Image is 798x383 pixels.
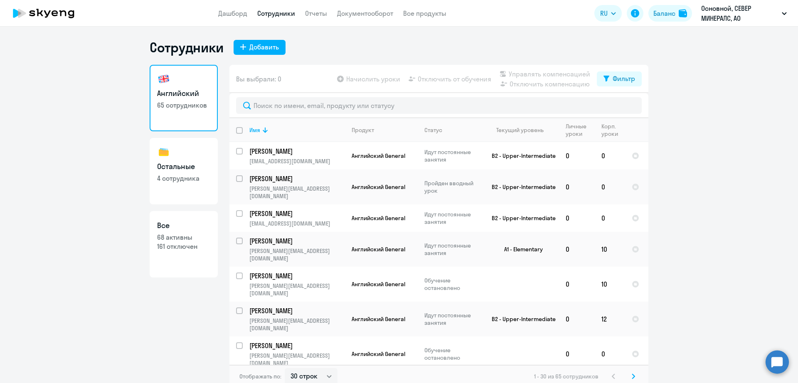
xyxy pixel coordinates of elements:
img: others [157,145,170,159]
p: Основной, СЕВЕР МИНЕРАЛС, АО [701,3,778,23]
div: Корп. уроки [601,123,619,137]
td: 0 [559,142,595,169]
button: Балансbalance [648,5,692,22]
span: Английский General [352,183,405,191]
img: balance [679,9,687,17]
p: Идут постоянные занятия [424,312,481,327]
a: [PERSON_NAME] [249,306,345,315]
p: 161 отключен [157,242,210,251]
td: 0 [559,267,595,302]
div: Баланс [653,8,675,18]
p: Обучение остановлено [424,277,481,292]
div: Имя [249,126,345,134]
p: Идут постоянные занятия [424,211,481,226]
td: 0 [559,204,595,232]
span: Английский General [352,214,405,222]
a: Сотрудники [257,9,295,17]
td: 0 [559,232,595,267]
td: 0 [595,204,625,232]
div: Фильтр [613,74,635,83]
p: 65 сотрудников [157,101,210,110]
p: [PERSON_NAME][EMAIL_ADDRESS][DOMAIN_NAME] [249,352,345,367]
div: Личные уроки [566,123,594,137]
a: Остальные4 сотрудника [150,138,218,204]
span: Английский General [352,280,405,288]
button: RU [594,5,622,22]
button: Добавить [234,40,286,55]
td: 0 [595,142,625,169]
p: [PERSON_NAME] [249,341,343,350]
a: [PERSON_NAME] [249,271,345,280]
p: [EMAIL_ADDRESS][DOMAIN_NAME] [249,157,345,165]
td: 0 [559,336,595,371]
a: [PERSON_NAME] [249,174,345,183]
a: Отчеты [305,9,327,17]
td: 0 [559,302,595,336]
p: [PERSON_NAME] [249,174,343,183]
td: A1 - Elementary [482,232,559,267]
td: B2 - Upper-Intermediate [482,169,559,204]
span: Отображать по: [239,373,281,380]
div: Продукт [352,126,374,134]
p: [EMAIL_ADDRESS][DOMAIN_NAME] [249,220,345,227]
div: Личные уроки [566,123,589,137]
img: english [157,72,170,86]
a: Дашборд [218,9,247,17]
td: B2 - Upper-Intermediate [482,204,559,232]
span: Английский General [352,350,405,358]
h3: Все [157,220,210,231]
button: Основной, СЕВЕР МИНЕРАЛС, АО [697,3,791,23]
p: 4 сотрудника [157,174,210,183]
span: Вы выбрали: 0 [236,74,281,84]
p: [PERSON_NAME] [249,271,343,280]
span: 1 - 30 из 65 сотрудников [534,373,598,380]
div: Имя [249,126,260,134]
td: B2 - Upper-Intermediate [482,142,559,169]
h3: Английский [157,88,210,99]
div: Текущий уровень [496,126,544,134]
p: [PERSON_NAME] [249,306,343,315]
a: Все продукты [403,9,446,17]
td: 0 [595,169,625,204]
button: Фильтр [597,71,642,86]
p: [PERSON_NAME][EMAIL_ADDRESS][DOMAIN_NAME] [249,282,345,297]
div: Статус [424,126,442,134]
td: 0 [595,336,625,371]
p: [PERSON_NAME][EMAIL_ADDRESS][DOMAIN_NAME] [249,247,345,262]
a: [PERSON_NAME] [249,341,345,350]
p: Идут постоянные занятия [424,242,481,257]
p: Идут постоянные занятия [424,148,481,163]
div: Текущий уровень [488,126,559,134]
p: [PERSON_NAME] [249,209,343,218]
a: Документооборот [337,9,393,17]
h1: Сотрудники [150,39,224,56]
span: Английский General [352,152,405,160]
h3: Остальные [157,161,210,172]
div: Корп. уроки [601,123,625,137]
div: Статус [424,126,481,134]
a: Все68 активны161 отключен [150,211,218,277]
span: Английский General [352,246,405,253]
td: 0 [559,169,595,204]
p: Обучение остановлено [424,346,481,361]
td: B2 - Upper-Intermediate [482,302,559,336]
a: [PERSON_NAME] [249,236,345,246]
a: [PERSON_NAME] [249,147,345,156]
span: RU [600,8,608,18]
a: [PERSON_NAME] [249,209,345,218]
td: 10 [595,267,625,302]
p: [PERSON_NAME][EMAIL_ADDRESS][DOMAIN_NAME] [249,185,345,200]
td: 12 [595,302,625,336]
p: 68 активны [157,233,210,242]
input: Поиск по имени, email, продукту или статусу [236,97,642,114]
td: 10 [595,232,625,267]
a: Английский65 сотрудников [150,65,218,131]
p: [PERSON_NAME] [249,236,343,246]
p: Пройден вводный урок [424,179,481,194]
p: [PERSON_NAME][EMAIL_ADDRESS][DOMAIN_NAME] [249,317,345,332]
span: Английский General [352,315,405,323]
p: [PERSON_NAME] [249,147,343,156]
div: Продукт [352,126,417,134]
div: Добавить [249,42,279,52]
